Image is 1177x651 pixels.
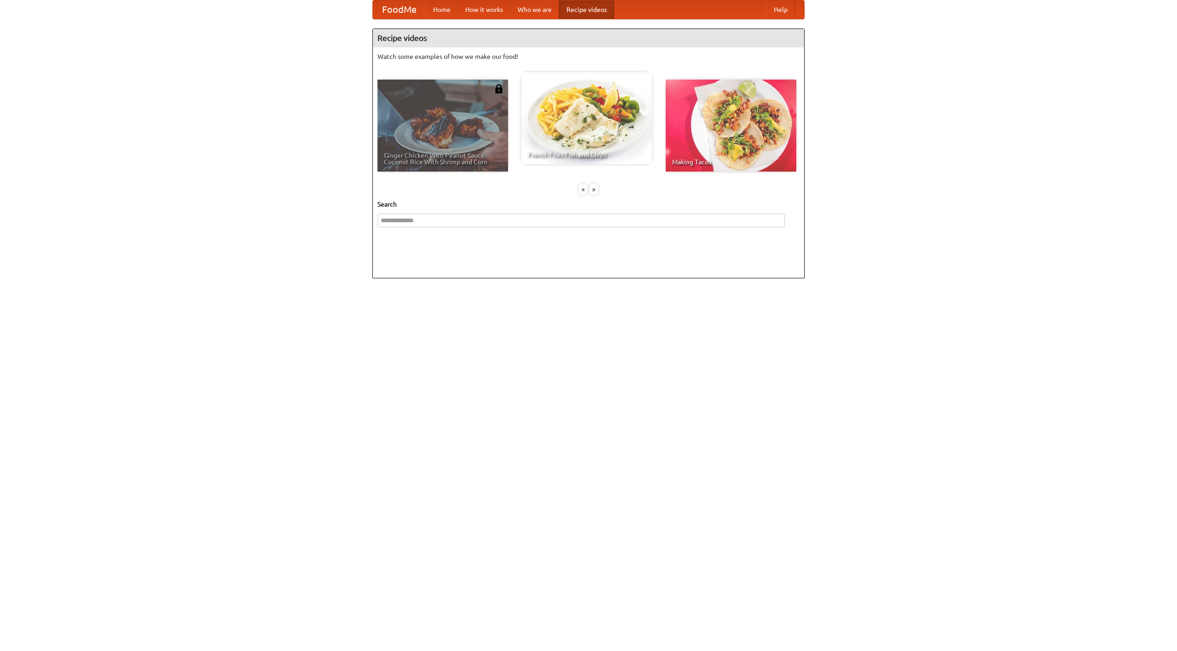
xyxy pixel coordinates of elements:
div: « [579,184,587,195]
a: Making Tacos [666,80,796,172]
a: Home [426,0,458,19]
a: How it works [458,0,510,19]
p: Watch some examples of how we make our food! [377,52,800,61]
a: FoodMe [373,0,426,19]
span: French Fries Fish and Chips [528,151,646,158]
img: 483408.png [494,84,503,93]
h4: Recipe videos [373,29,804,47]
a: Who we are [510,0,559,19]
h5: Search [377,200,800,209]
a: Recipe videos [559,0,614,19]
a: French Fries Fish and Chips [521,72,652,164]
span: Making Tacos [672,159,790,165]
a: Help [766,0,795,19]
div: » [590,184,598,195]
